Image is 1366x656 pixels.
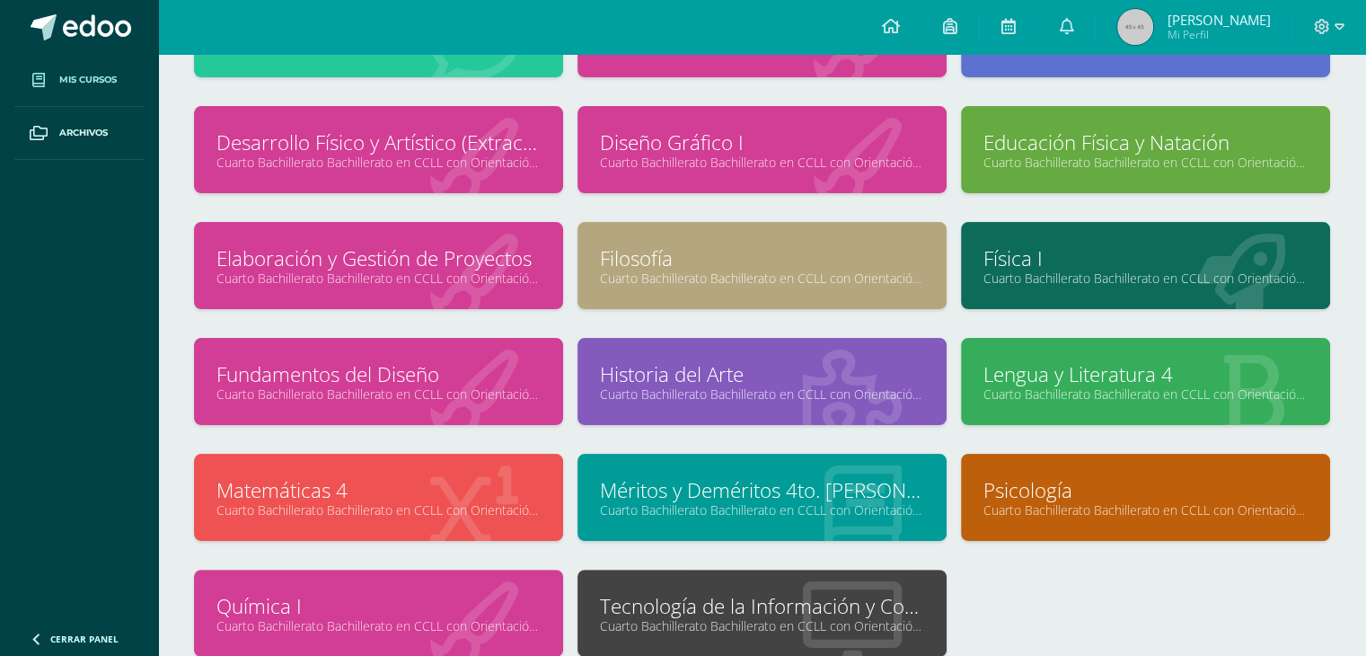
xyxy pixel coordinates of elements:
[14,107,144,160] a: Archivos
[600,592,924,620] a: Tecnología de la Información y Comunicación (TIC)
[216,360,541,388] a: Fundamentos del Diseño
[983,154,1308,171] a: Cuarto Bachillerato Bachillerato en CCLL con Orientación en Diseño Gráfico "A"
[1117,9,1153,45] img: 45x45
[216,129,541,156] a: Desarrollo Físico y Artístico (Extracurricular)
[600,476,924,504] a: Méritos y Deméritos 4to. [PERSON_NAME]. en CCLL. con Orientación en Diseño Gráfico "A"
[50,633,119,645] span: Cerrar panel
[216,154,541,171] a: Cuarto Bachillerato Bachillerato en CCLL con Orientación en Diseño Gráfico "A"
[600,386,924,403] a: Cuarto Bachillerato Bachillerato en CCLL con Orientación en Diseño Gráfico "A"
[1167,11,1270,29] span: [PERSON_NAME]
[983,386,1308,403] a: Cuarto Bachillerato Bachillerato en CCLL con Orientación en Diseño Gráfico "A"
[600,244,924,272] a: Filosofía
[983,270,1308,287] a: Cuarto Bachillerato Bachillerato en CCLL con Orientación en Diseño Gráfico "A"
[216,501,541,519] a: Cuarto Bachillerato Bachillerato en CCLL con Orientación en Diseño Gráfico "A"
[983,129,1308,156] a: Educación Física y Natación
[983,476,1308,504] a: Psicología
[59,126,108,140] span: Archivos
[600,270,924,287] a: Cuarto Bachillerato Bachillerato en CCLL con Orientación en Diseño Gráfico "A"
[600,360,924,388] a: Historia del Arte
[600,129,924,156] a: Diseño Gráfico I
[216,270,541,287] a: Cuarto Bachillerato Bachillerato en CCLL con Orientación en Diseño Gráfico "A"
[216,617,541,634] a: Cuarto Bachillerato Bachillerato en CCLL con Orientación en Diseño Gráfico "A"
[1167,27,1270,42] span: Mi Perfil
[216,592,541,620] a: Química I
[216,476,541,504] a: Matemáticas 4
[216,386,541,403] a: Cuarto Bachillerato Bachillerato en CCLL con Orientación en Diseño Gráfico "A"
[983,244,1308,272] a: Física I
[59,73,117,87] span: Mis cursos
[14,54,144,107] a: Mis cursos
[983,501,1308,519] a: Cuarto Bachillerato Bachillerato en CCLL con Orientación en Diseño Gráfico "A"
[600,501,924,519] a: Cuarto Bachillerato Bachillerato en CCLL con Orientación en Diseño Gráfico "A"
[600,617,924,634] a: Cuarto Bachillerato Bachillerato en CCLL con Orientación en Diseño Gráfico "A"
[600,154,924,171] a: Cuarto Bachillerato Bachillerato en CCLL con Orientación en Diseño Gráfico "A"
[216,244,541,272] a: Elaboración y Gestión de Proyectos
[983,360,1308,388] a: Lengua y Literatura 4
